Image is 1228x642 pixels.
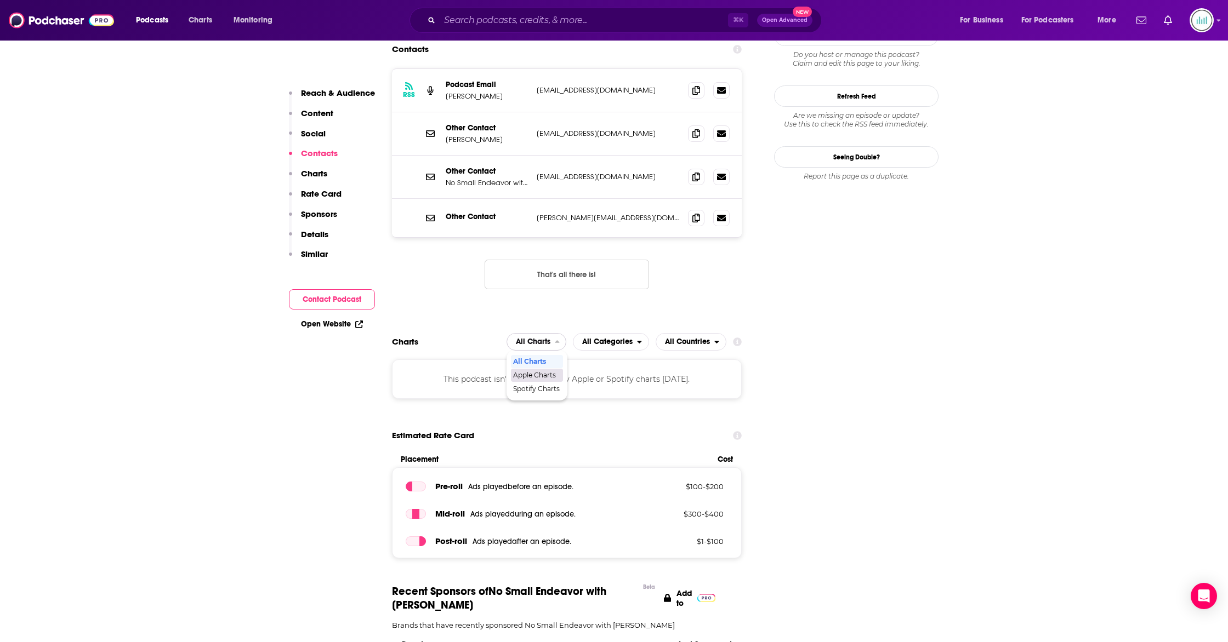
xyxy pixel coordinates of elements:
img: Podchaser - Follow, Share and Rate Podcasts [9,10,114,31]
button: Refresh Feed [774,85,939,107]
p: [EMAIL_ADDRESS][DOMAIN_NAME] [537,129,679,138]
span: Estimated Rate Card [392,425,474,446]
a: Add to [664,584,715,612]
span: Cost [718,455,733,464]
h2: Categories [573,333,649,351]
a: Charts [181,12,219,29]
button: close menu [507,333,567,351]
div: All Charts [511,355,563,368]
p: Brands that have recently sponsored No Small Endeavor with [PERSON_NAME] [392,621,742,629]
a: Show notifications dropdown [1159,11,1176,30]
a: Show notifications dropdown [1132,11,1151,30]
div: Report this page as a duplicate. [774,172,939,181]
div: Claim and edit this page to your liking. [774,50,939,68]
span: All Countries [665,338,710,346]
button: Show profile menu [1190,8,1214,32]
div: Spotify Charts [511,382,563,395]
p: Sponsors [301,209,337,219]
p: [PERSON_NAME] [446,135,528,144]
button: open menu [1014,12,1090,29]
p: Social [301,128,326,139]
p: Content [301,108,333,118]
span: For Podcasters [1021,13,1074,28]
p: Similar [301,249,328,259]
span: Ads played after an episode . [473,537,571,546]
span: All Categories [582,338,633,346]
h2: Charts [392,336,418,347]
span: Logged in as podglomerate [1190,8,1214,32]
span: Pre -roll [435,481,463,491]
span: Do you host or manage this podcast? [774,50,939,59]
span: Open Advanced [762,18,808,23]
div: Are we missing an episode or update? Use this to check the RSS feed immediately. [774,111,939,129]
p: Rate Card [301,188,342,199]
button: open menu [573,333,649,351]
span: Apple Charts [513,372,560,379]
span: All Charts [513,358,560,365]
h2: Platforms [507,333,567,351]
span: Ads played during an episode . [470,509,576,519]
p: [PERSON_NAME][EMAIL_ADDRESS][DOMAIN_NAME] [537,213,679,222]
span: New [793,7,812,17]
a: Open Website [301,319,363,329]
button: Similar [289,249,328,269]
span: For Business [960,13,1003,28]
span: Monitoring [234,13,272,28]
button: Content [289,108,333,128]
p: No Small Endeavor with [PERSON_NAME] [446,178,528,187]
p: Add to [676,588,692,608]
p: Charts [301,168,327,179]
h3: RSS [403,90,415,99]
p: Details [301,229,328,239]
button: open menu [1090,12,1130,29]
button: Charts [289,168,327,188]
div: Open Intercom Messenger [1191,583,1217,609]
p: Other Contact [446,167,528,176]
p: Reach & Audience [301,88,375,98]
span: Podcasts [136,13,168,28]
button: Details [289,229,328,249]
p: [EMAIL_ADDRESS][DOMAIN_NAME] [537,172,679,181]
button: Social [289,128,326,148]
p: $ 300 - $ 400 [652,509,724,518]
p: $ 100 - $ 200 [652,482,724,491]
span: Spotify Charts [513,386,560,392]
span: ⌘ K [728,13,748,27]
p: [PERSON_NAME] [446,91,528,101]
p: Other Contact [446,123,528,133]
div: This podcast isn't ranking on any Apple or Spotify charts [DATE]. [392,359,742,399]
span: Placement [401,455,708,464]
span: Ads played before an episode . [468,482,573,491]
p: $ 1 - $ 100 [652,537,724,546]
span: All Charts [516,338,550,346]
button: Rate Card [289,188,342,209]
div: Beta [643,583,655,591]
button: Contact Podcast [289,289,375,309]
button: open menu [128,12,183,29]
div: Apple Charts [511,369,563,382]
button: Reach & Audience [289,88,375,108]
button: Open AdvancedNew [757,14,812,27]
button: Contacts [289,148,338,168]
h2: Contacts [392,39,429,60]
button: Sponsors [289,209,337,229]
span: More [1098,13,1116,28]
img: User Profile [1190,8,1214,32]
span: Post -roll [435,536,467,546]
button: Nothing here. [485,260,649,289]
div: Search podcasts, credits, & more... [420,8,832,33]
p: Other Contact [446,212,528,221]
button: open menu [226,12,287,29]
button: open menu [952,12,1017,29]
button: open menu [656,333,726,351]
p: [EMAIL_ADDRESS][DOMAIN_NAME] [537,85,679,95]
img: Pro Logo [697,594,715,602]
p: Podcast Email [446,80,528,89]
span: Recent Sponsors of No Small Endeavor with [PERSON_NAME] [392,584,638,612]
p: Contacts [301,148,338,158]
span: Charts [189,13,212,28]
input: Search podcasts, credits, & more... [440,12,728,29]
h2: Countries [656,333,726,351]
span: Mid -roll [435,508,465,519]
